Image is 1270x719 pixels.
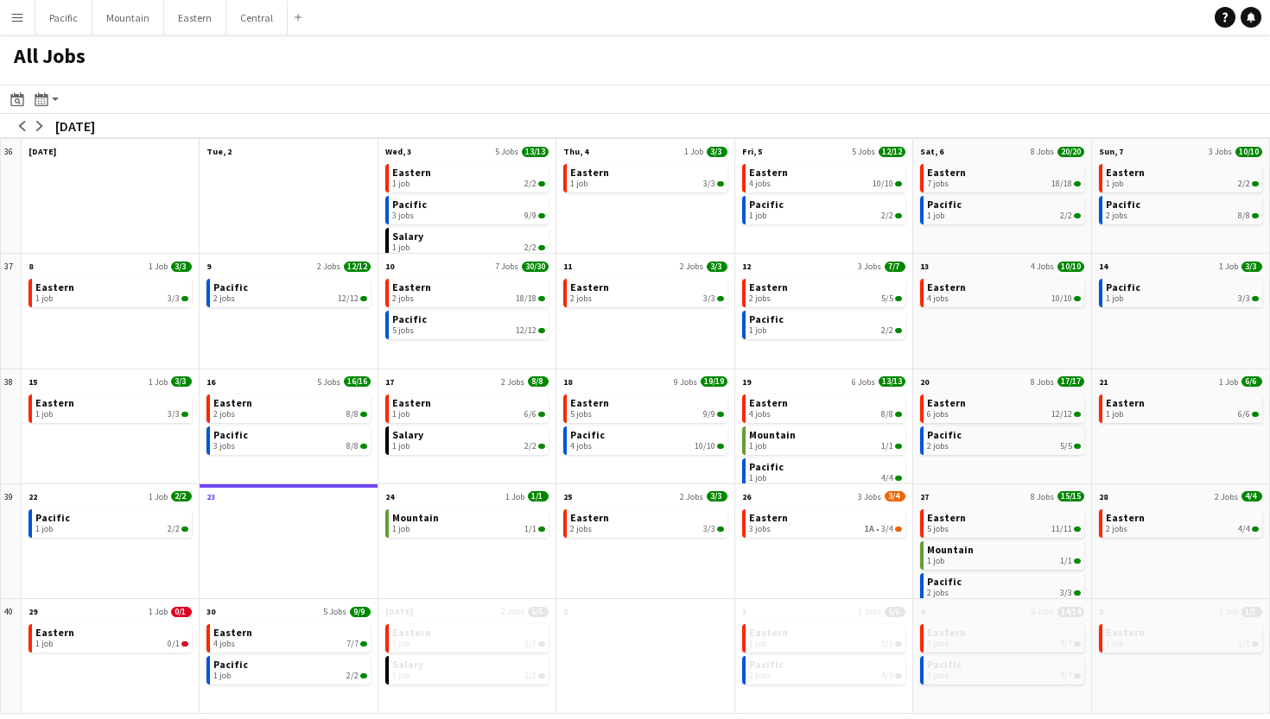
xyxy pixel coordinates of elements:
a: Eastern1 job3/3 [570,164,723,189]
span: 0/1 [168,639,180,649]
a: Eastern2 jobs3/3 [570,279,723,304]
span: 3/3 [703,293,715,304]
span: Eastern [35,281,74,293]
span: Pacific [749,658,784,671]
span: 4 jobs [749,179,771,189]
span: Eastern [927,281,966,293]
span: Eastern [570,166,609,179]
a: Pacific1 job4/4 [749,458,902,483]
span: Salary [392,230,423,243]
span: 9/9 [538,213,545,218]
span: 9 [206,261,211,272]
span: 9/9 [717,412,724,417]
span: 2 jobs [1106,524,1127,534]
span: 20/20 [1057,147,1084,157]
span: 2/2 [346,671,359,681]
span: Pacific [927,658,962,671]
span: 2/2 [1074,213,1081,218]
span: 1 job [392,441,410,451]
span: 1 job [570,179,587,189]
span: 8 [29,261,33,272]
span: 4 jobs [570,441,592,451]
span: 10/10 [895,181,902,186]
span: 2 Jobs [680,261,703,272]
span: 2 jobs [927,441,949,451]
span: 6/6 [524,409,537,419]
span: Eastern [35,396,74,409]
span: 3/3 [524,639,537,649]
span: 10 [385,261,394,272]
span: 4 jobs [213,639,235,649]
span: 4 jobs [749,409,771,419]
span: Eastern [1106,626,1145,639]
span: 10/10 [1074,296,1081,301]
a: Pacific1 job2/2 [213,656,366,681]
div: • [749,524,902,534]
span: 13 [920,261,929,272]
div: 38 [1,369,22,484]
a: Mountain1 job1/1 [749,426,902,451]
span: 3/3 [181,412,188,417]
span: 2/2 [881,211,893,221]
a: Eastern1 job6/6 [392,394,545,419]
a: Eastern4 jobs8/8 [749,394,902,419]
span: 1 job [35,293,53,304]
span: 12/12 [360,296,367,301]
span: 7 Jobs [495,261,518,272]
span: 1 job [392,179,410,189]
span: 1/1 [881,639,893,649]
a: Eastern2 jobs8/8 [213,394,366,419]
span: Sat, 6 [920,146,943,157]
span: 17 [385,376,394,388]
span: 3/4 [881,524,893,534]
a: Mountain1 job1/1 [392,509,545,534]
a: Pacific2 jobs12/12 [213,279,366,304]
a: Eastern1 job0/1 [35,624,188,649]
span: Pacific [1106,281,1140,293]
span: Eastern [570,281,609,293]
a: Eastern2 jobs4/4 [1106,509,1259,534]
span: 12/12 [338,293,359,304]
span: 8/8 [346,441,359,451]
span: 30/30 [522,262,549,272]
span: Thu, 4 [563,146,588,157]
span: 1/1 [1238,639,1250,649]
span: 2 jobs [213,293,235,304]
span: 3 jobs [927,639,949,649]
span: 9/9 [524,211,537,221]
span: Eastern [1106,511,1145,524]
span: 2 Jobs [501,376,524,388]
span: 6/6 [1241,376,1262,387]
a: Eastern5 jobs9/9 [570,394,723,419]
span: 3 jobs [392,211,414,221]
a: Eastern1 job2/2 [1106,164,1259,189]
span: 4/4 [881,473,893,483]
span: Eastern [749,396,788,409]
span: 3/3 [703,524,715,534]
span: Pacific [35,511,70,524]
span: 3/3 [1252,296,1259,301]
span: 18/18 [516,293,537,304]
span: 1/1 [524,524,537,534]
span: 1 job [1106,639,1123,649]
span: 7 jobs [927,179,949,189]
span: 12/12 [344,262,371,272]
span: 3/3 [168,409,180,419]
span: 6 jobs [927,409,949,419]
a: Eastern2 jobs5/5 [749,279,902,304]
span: 2 jobs [392,293,414,304]
span: Mountain [392,511,439,524]
span: 2/2 [168,524,180,534]
a: Eastern3 jobs7/7 [927,624,1080,649]
span: 3/3 [168,293,180,304]
a: Mountain1 job1/1 [927,541,1080,566]
span: 12/12 [879,147,905,157]
a: Eastern2 jobs18/18 [392,279,545,304]
span: Salary [392,658,423,671]
span: 2/2 [538,444,545,449]
span: 3/3 [171,262,192,272]
span: 8/8 [895,412,902,417]
span: 1 job [749,441,766,451]
span: 1 Job [149,261,168,272]
span: 1/1 [895,444,902,449]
